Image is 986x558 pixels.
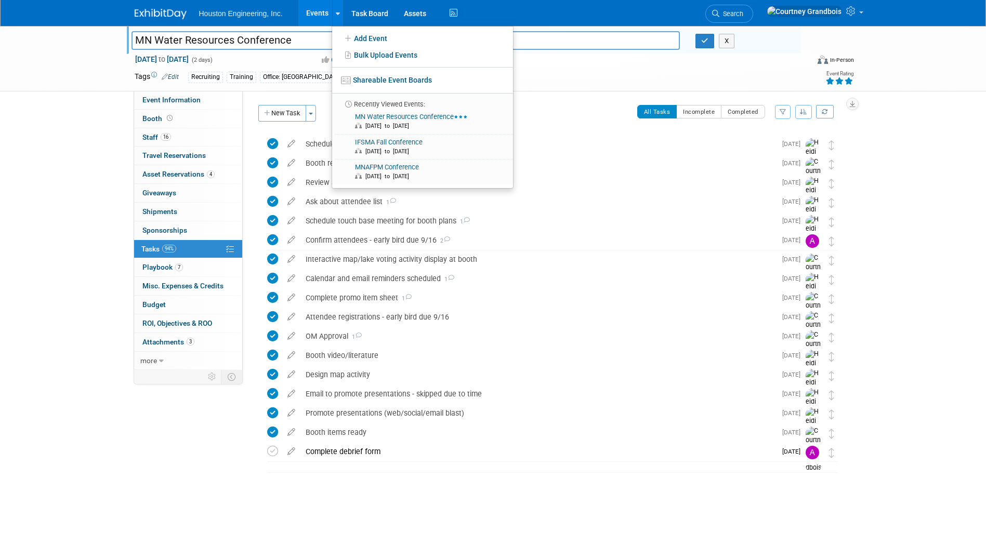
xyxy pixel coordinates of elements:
[437,237,450,244] span: 2
[300,327,776,345] div: OM Approval
[829,390,834,400] i: Move task
[806,446,819,459] img: Alex Schmidt
[782,333,806,340] span: [DATE]
[282,351,300,360] a: edit
[806,177,821,214] img: Heidi Joarnt
[782,313,806,321] span: [DATE]
[282,235,300,245] a: edit
[134,314,242,333] a: ROI, Objectives & ROO
[782,275,806,282] span: [DATE]
[282,447,300,456] a: edit
[332,93,513,109] li: Recently Viewed Events:
[719,10,743,18] span: Search
[134,91,242,109] a: Event Information
[332,47,513,63] a: Bulk Upload Events
[134,184,242,202] a: Giveaways
[829,429,834,439] i: Move task
[829,371,834,381] i: Move task
[282,216,300,225] a: edit
[162,73,179,81] a: Edit
[282,197,300,206] a: edit
[134,277,242,295] a: Misc. Expenses & Credits
[258,105,306,122] button: New Task
[134,258,242,276] a: Playbook7
[221,370,242,383] td: Toggle Event Tabs
[782,352,806,359] span: [DATE]
[806,138,821,175] img: Heidi Joarnt
[187,338,194,346] span: 3
[829,409,834,419] i: Move task
[142,151,206,160] span: Travel Reservations
[300,231,776,249] div: Confirm attendees - early bird due 9/16
[142,338,194,346] span: Attachments
[365,173,414,180] span: [DATE] to [DATE]
[300,347,776,364] div: Booth video/literature
[829,448,834,458] i: Move task
[282,293,300,302] a: edit
[806,196,821,233] img: Heidi Joarnt
[637,105,677,118] button: All Tasks
[806,330,821,376] img: Courtney Grandbois
[829,294,834,304] i: Move task
[365,123,414,129] span: [DATE] to [DATE]
[829,179,834,189] i: Move task
[782,217,806,224] span: [DATE]
[300,270,776,287] div: Calendar and email reminders scheduled
[806,157,821,203] img: Courtney Grandbois
[300,423,776,441] div: Booth items ready
[782,390,806,397] span: [DATE]
[806,254,821,299] img: Courtney Grandbois
[806,407,821,444] img: Heidi Joarnt
[300,443,776,460] div: Complete debrief form
[300,212,776,230] div: Schedule touch base meeting for booth plans
[676,105,721,118] button: Incomplete
[332,71,513,89] a: Shareable Event Boards
[829,160,834,169] i: Move task
[300,289,776,307] div: Complete promo item sheet
[300,250,776,268] div: Interactive map/lake voting activity display at booth
[282,178,300,187] a: edit
[282,158,300,168] a: edit
[719,34,735,48] button: X
[456,218,470,225] span: 1
[134,110,242,128] a: Booth
[300,385,776,403] div: Email to promote presentations - skipped due to time
[341,76,351,84] img: seventboard-3.png
[398,295,412,302] span: 1
[134,165,242,183] a: Asset Reservations4
[134,333,242,351] a: Attachments3
[282,312,300,322] a: edit
[348,334,362,340] span: 1
[829,198,834,208] i: Move task
[142,170,215,178] span: Asset Reservations
[747,54,854,70] div: Event Format
[335,135,509,160] a: IFSMA Fall Conference [DATE] to [DATE]
[300,135,776,153] div: Schedule KO meeting
[829,333,834,342] i: Move task
[199,9,283,18] span: Houston Engineering, Inc.
[829,217,834,227] i: Move task
[135,55,189,64] span: [DATE] [DATE]
[782,140,806,148] span: [DATE]
[203,370,221,383] td: Personalize Event Tab Strip
[829,236,834,246] i: Move task
[806,311,821,357] img: Courtney Grandbois
[300,174,776,191] div: Review attendee list from last year for any tribal clients
[705,5,753,23] a: Search
[829,313,834,323] i: Move task
[282,139,300,149] a: edit
[135,71,179,83] td: Tags
[300,308,776,326] div: Attendee registrations - early bird due 9/16
[134,128,242,147] a: Staff16
[300,154,776,172] div: Booth registration
[806,215,821,252] img: Heidi Joarnt
[782,236,806,244] span: [DATE]
[825,71,853,76] div: Event Rating
[142,282,224,290] span: Misc. Expenses & Credits
[441,276,454,283] span: 1
[806,292,821,338] img: Courtney Grandbois
[142,263,183,271] span: Playbook
[335,109,509,134] a: MN Water Resources Conference [DATE] to [DATE]
[782,294,806,301] span: [DATE]
[300,193,776,210] div: Ask about attendee list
